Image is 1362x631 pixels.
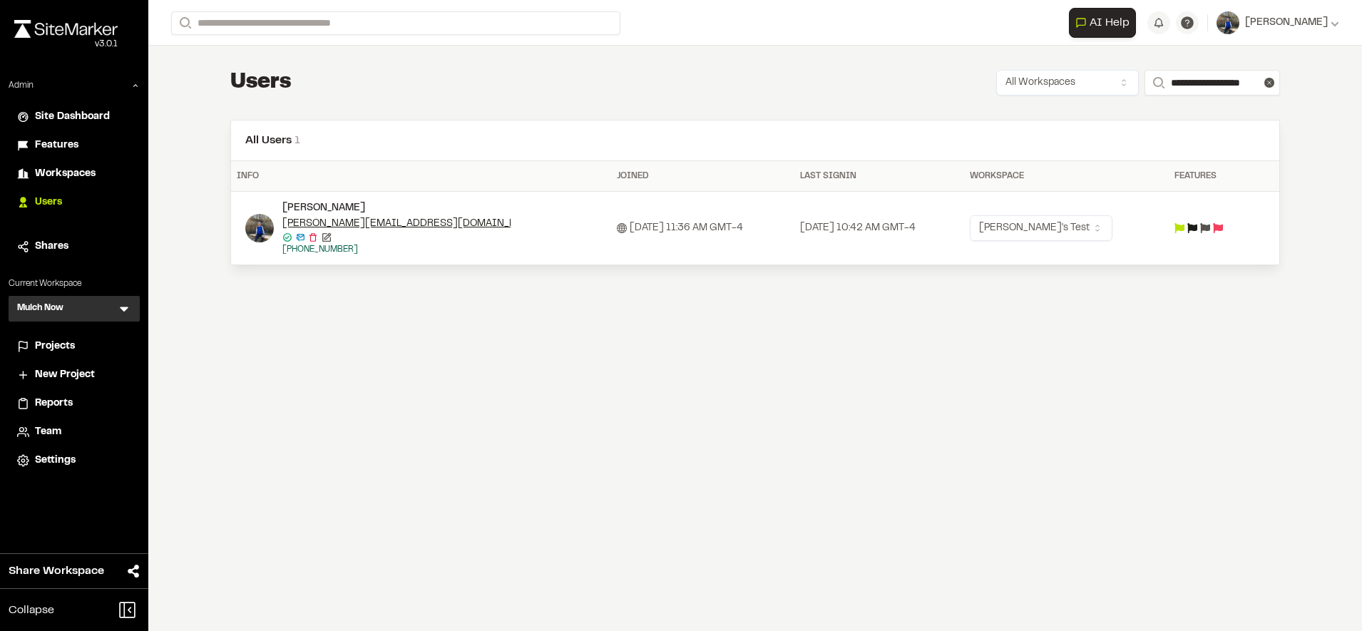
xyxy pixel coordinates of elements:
[14,38,118,51] div: Oh geez...please don't...
[35,166,96,182] span: Workspaces
[17,239,131,255] a: Shares
[1069,8,1142,38] div: Open AI Assistant
[1217,11,1239,34] img: User
[17,396,131,411] a: Reports
[17,424,131,440] a: Team
[14,20,118,38] img: rebrand.png
[17,166,131,182] a: Workspaces
[282,200,511,256] div: Troy Brennan
[617,223,627,233] span: Signed up via Web
[35,239,68,255] span: Shares
[282,200,511,216] div: [PERSON_NAME]
[1145,70,1170,96] button: Search
[17,367,131,383] a: New Project
[9,563,104,580] span: Share Workspace
[17,302,63,316] h3: Mulch Now
[1090,14,1130,31] span: AI Help
[1069,8,1136,38] button: Open AI Assistant
[1264,78,1274,88] button: Clear text
[292,232,305,242] span: Reset password email sent
[617,170,789,183] div: Joined
[9,602,54,619] span: Collapse
[970,170,1164,183] div: Workspace
[17,138,131,153] a: Features
[17,339,131,354] a: Projects
[17,453,131,468] a: Settings
[1217,11,1339,34] button: [PERSON_NAME]
[35,195,62,210] span: Users
[282,216,543,232] a: [PERSON_NAME][EMAIL_ADDRESS][DOMAIN_NAME]
[617,220,789,236] div: [DATE] 11:36 AM GMT-4
[35,339,75,354] span: Projects
[171,11,197,35] button: Search
[245,214,274,242] img: Troy Brennan
[9,79,34,92] p: Admin
[245,132,1265,149] h2: All Users
[17,195,131,210] a: Users
[295,135,300,145] span: 1
[282,246,358,253] a: [PHONE_NUMBER]
[237,170,605,183] div: Info
[35,109,110,125] span: Site Dashboard
[35,138,78,153] span: Features
[800,220,958,236] div: [DATE] 10:42 AM GMT-4
[17,109,131,125] a: Site Dashboard
[230,68,292,97] h1: Users
[1174,170,1246,183] div: Features
[800,170,958,183] div: Last Signin
[1174,223,1246,233] div: Feature flags
[35,453,76,468] span: Settings
[35,396,73,411] span: Reports
[35,424,61,440] span: Team
[35,367,95,383] span: New Project
[9,277,140,290] p: Current Workspace
[1245,15,1328,31] span: [PERSON_NAME]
